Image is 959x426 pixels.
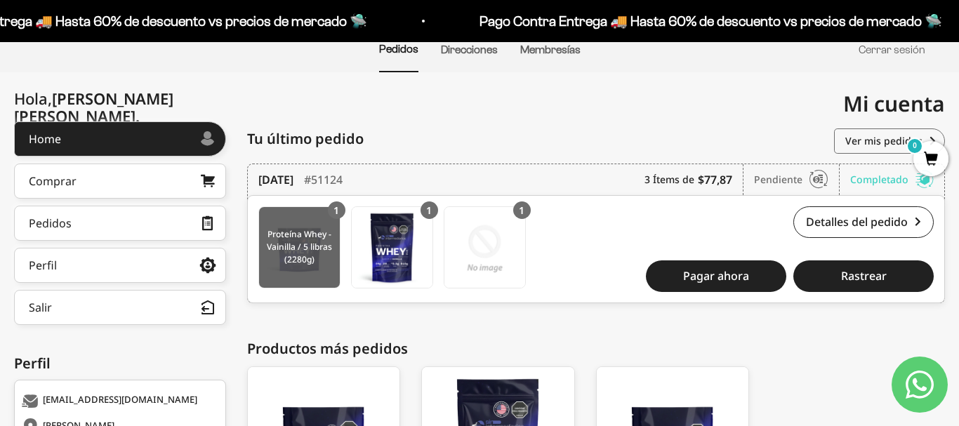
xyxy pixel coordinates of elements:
[843,89,945,118] span: Mi cuenta
[14,353,226,374] div: Perfil
[14,290,226,325] button: Salir
[834,128,945,154] a: Ver mis pedidos
[29,302,52,313] div: Salir
[444,206,526,288] a: Pago Contra Entrega (+10.000 COP)
[913,152,948,168] a: 0
[379,43,418,55] a: Pedidos
[14,88,173,126] span: [PERSON_NAME] [PERSON_NAME]
[441,44,498,55] a: Direcciones
[14,248,226,283] a: Perfil
[351,206,433,288] a: Proteína Whey - Vainilla / 2 libras (910g)
[793,206,934,238] a: Detalles del pedido
[14,164,226,199] a: Comprar
[644,164,743,195] div: 3 Ítems de
[698,171,732,188] b: $77,87
[29,218,72,229] div: Pedidos
[22,394,215,408] div: [EMAIL_ADDRESS][DOMAIN_NAME]
[472,10,935,32] p: Pago Contra Entrega 🚚 Hasta 60% de descuento vs precios de mercado 🛸
[29,260,57,271] div: Perfil
[906,138,923,154] mark: 0
[259,207,340,288] img: Translation missing: es.Proteína Whey - Vainilla / 5 libras (2280g)
[850,164,934,195] div: Completado
[304,164,343,195] div: #51124
[841,270,887,281] span: Rastrear
[14,121,226,157] a: Home
[421,201,438,219] div: 1
[328,201,345,219] div: 1
[859,44,925,55] a: Cerrar sesión
[520,44,581,55] a: Membresías
[29,133,61,145] div: Home
[135,105,140,126] span: .
[29,175,77,187] div: Comprar
[513,201,531,219] div: 1
[258,171,293,188] time: [DATE]
[352,207,432,288] img: Translation missing: es.Proteína Whey - Vainilla / 2 libras (910g)
[247,128,364,149] span: Tu último pedido
[14,90,226,125] div: Hola,
[754,164,840,195] div: Pendiente
[258,206,340,288] a: Proteína Whey - Vainilla / 5 libras (2280g)
[793,260,934,292] button: Rastrear
[646,260,786,292] a: Pagar ahora
[247,338,946,359] div: Productos más pedidos
[444,207,525,288] img: Translation missing: es.Pago Contra Entrega (+10.000 COP)
[14,206,226,241] a: Pedidos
